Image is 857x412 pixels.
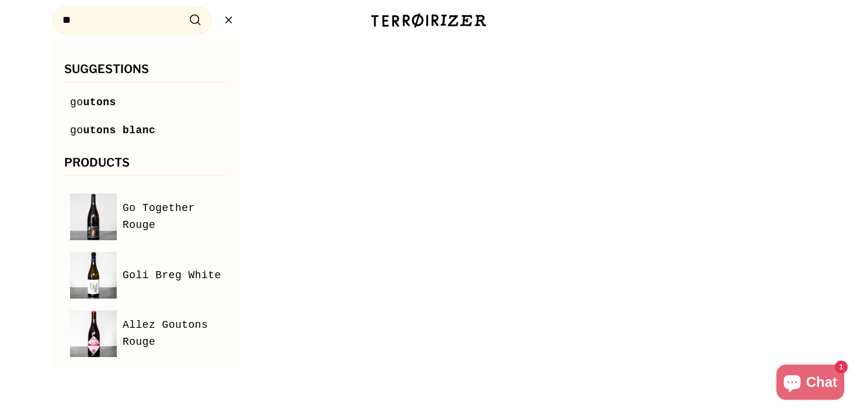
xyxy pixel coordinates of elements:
img: Goli Breg White [70,252,117,299]
a: Allez Goutons Rouge Allez Goutons Rouge [70,310,222,357]
h3: Products [64,157,228,176]
a: Goli Breg White Goli Breg White [70,252,222,299]
span: Allez Goutons Rouge [123,317,222,351]
span: utons blanc [83,124,156,136]
span: Go Together Rouge [123,200,222,234]
h3: Suggestions [64,63,228,82]
img: Go Together Rouge [70,193,117,240]
a: Go Together Rouge Go Together Rouge [70,193,222,240]
mark: go [70,96,83,108]
inbox-online-store-chat: Shopify online store chat [773,365,848,403]
mark: go [70,124,83,136]
a: goutons blanc [70,122,222,139]
img: Allez Goutons Rouge [70,310,117,357]
span: utons [83,96,116,108]
a: goutons [70,94,222,111]
span: Goli Breg White [123,267,221,284]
